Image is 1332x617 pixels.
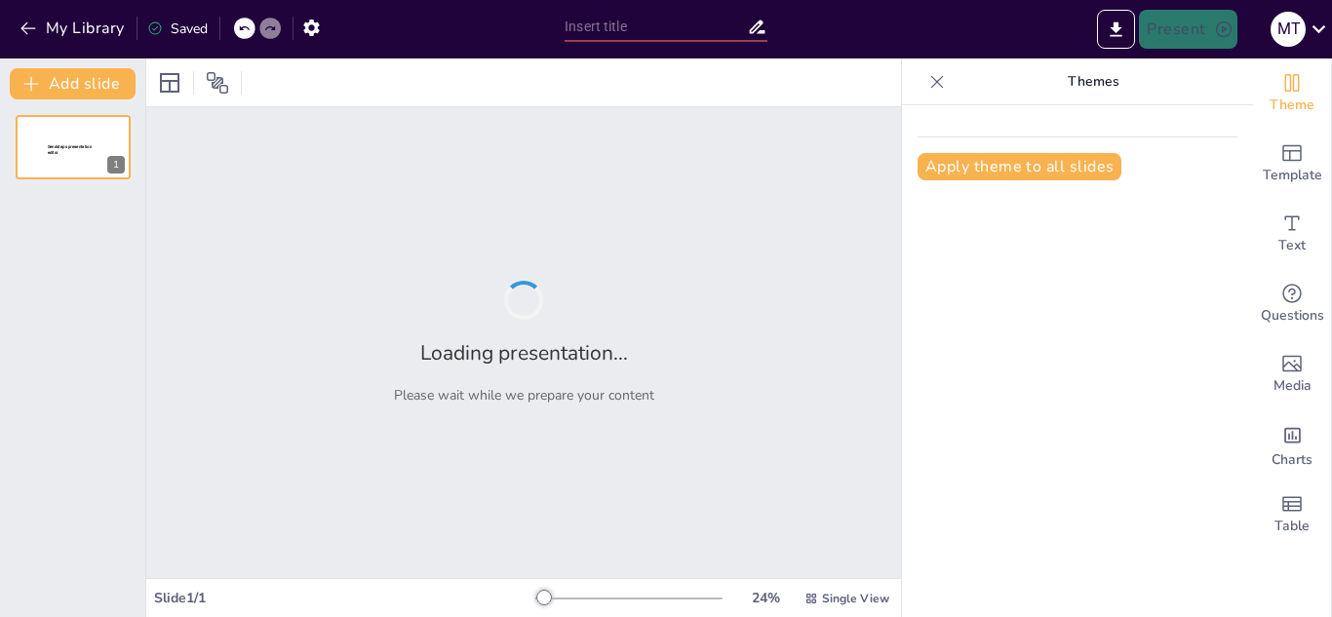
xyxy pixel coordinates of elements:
div: 1 [16,115,131,179]
button: M T [1271,10,1306,49]
span: Single View [822,591,889,606]
div: Layout [154,67,185,98]
span: Questions [1261,305,1324,327]
div: 1 [107,156,125,174]
div: Saved [147,19,208,38]
input: Insert title [565,13,747,41]
div: Add images, graphics, shapes or video [1253,339,1331,409]
span: Theme [1270,95,1314,116]
div: Add ready made slides [1253,129,1331,199]
h2: Loading presentation... [420,339,628,366]
span: Template [1263,165,1322,186]
div: Add text boxes [1253,199,1331,269]
button: Present [1139,10,1236,49]
div: Change the overall theme [1253,58,1331,129]
span: Media [1273,375,1312,397]
button: Apply theme to all slides [918,153,1121,180]
span: Charts [1272,449,1312,471]
button: My Library [15,13,133,44]
p: Themes [953,58,1234,105]
span: Position [206,71,229,95]
div: Slide 1 / 1 [154,589,535,607]
span: Sendsteps presentation editor [48,144,92,155]
div: Add charts and graphs [1253,409,1331,480]
div: Add a table [1253,480,1331,550]
span: Table [1274,516,1310,537]
div: M T [1271,12,1306,47]
div: 24 % [742,589,789,607]
div: Get real-time input from your audience [1253,269,1331,339]
span: Text [1278,235,1306,256]
button: Add slide [10,68,136,99]
button: Export to PowerPoint [1097,10,1135,49]
p: Please wait while we prepare your content [394,386,654,405]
